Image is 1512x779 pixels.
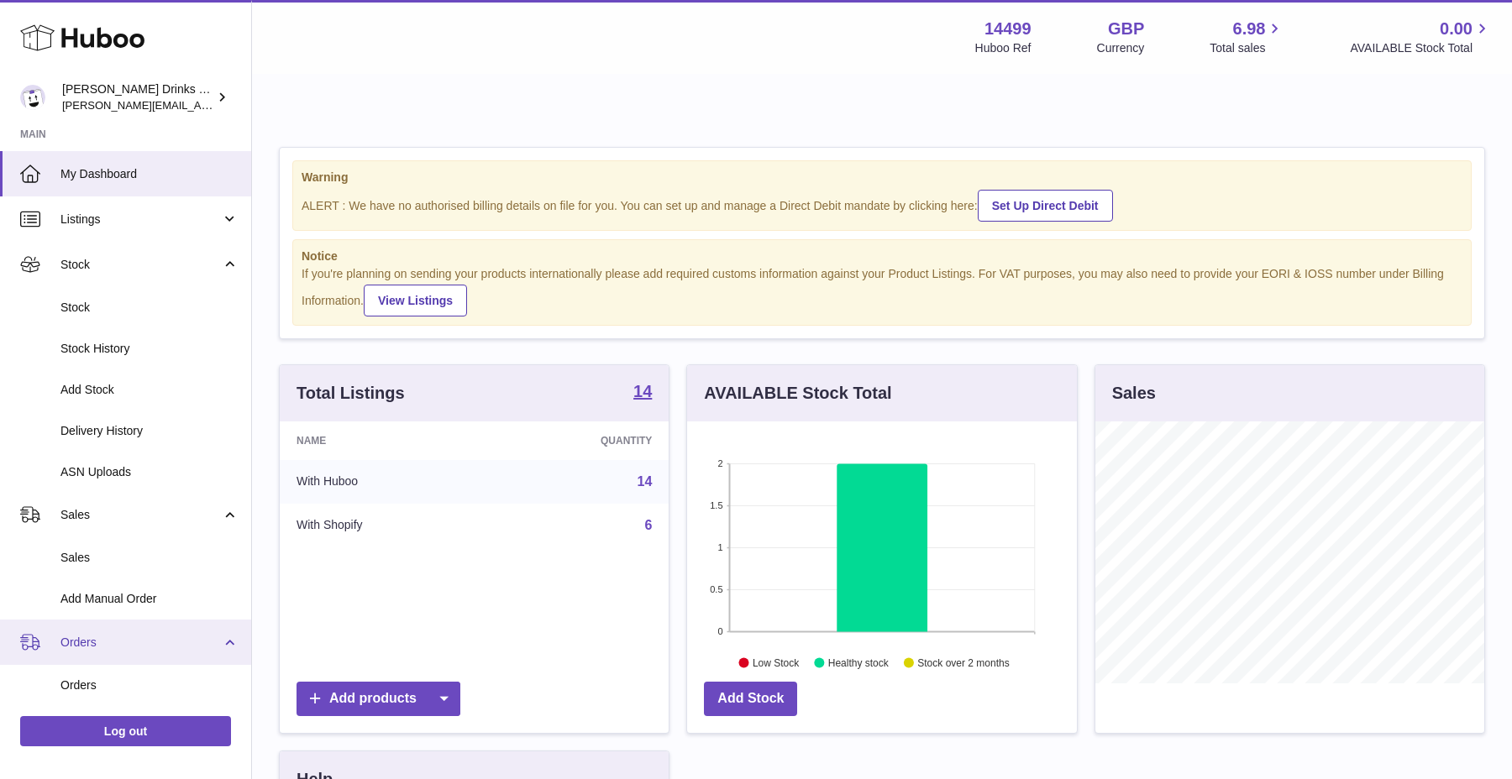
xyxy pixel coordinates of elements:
[1112,382,1156,405] h3: Sales
[828,656,890,668] text: Healthy stock
[1210,40,1284,56] span: Total sales
[711,584,723,594] text: 0.5
[633,383,652,400] strong: 14
[1210,18,1284,56] a: 6.98 Total sales
[60,591,239,607] span: Add Manual Order
[62,81,213,113] div: [PERSON_NAME] Drinks LTD (t/a Zooz)
[984,18,1032,40] strong: 14499
[60,464,239,480] span: ASN Uploads
[20,85,45,110] img: daniel@zoosdrinks.com
[60,166,239,182] span: My Dashboard
[704,382,891,405] h3: AVAILABLE Stock Total
[1350,18,1492,56] a: 0.00 AVAILABLE Stock Total
[718,542,723,552] text: 1
[302,248,1462,264] strong: Notice
[60,300,239,316] span: Stock
[1350,40,1492,56] span: AVAILABLE Stock Total
[975,40,1032,56] div: Huboo Ref
[704,682,797,716] a: Add Stock
[364,285,467,316] a: View Listings
[302,170,1462,186] strong: Warning
[60,507,221,523] span: Sales
[60,423,239,439] span: Delivery History
[60,212,221,227] span: Listings
[1108,18,1144,40] strong: GBP
[711,500,723,510] text: 1.5
[280,421,490,460] th: Name
[280,504,490,547] td: With Shopify
[753,656,800,668] text: Low Stock
[633,383,652,403] a: 14
[280,460,490,504] td: With Huboo
[60,677,239,693] span: Orders
[1097,40,1145,56] div: Currency
[638,474,653,489] a: 14
[297,682,460,716] a: Add products
[62,98,337,112] span: [PERSON_NAME][EMAIL_ADDRESS][DOMAIN_NAME]
[644,518,652,532] a: 6
[302,266,1462,316] div: If you're planning on sending your products internationally please add required customs informati...
[490,421,669,460] th: Quantity
[60,550,239,566] span: Sales
[60,341,239,357] span: Stock History
[718,458,723,468] text: 2
[60,635,221,651] span: Orders
[297,382,405,405] h3: Total Listings
[1233,18,1266,40] span: 6.98
[1440,18,1473,40] span: 0.00
[60,257,221,273] span: Stock
[20,716,231,746] a: Log out
[978,190,1113,222] a: Set Up Direct Debit
[302,187,1462,222] div: ALERT : We have no authorised billing details on file for you. You can set up and manage a Direct...
[718,626,723,636] text: 0
[918,656,1010,668] text: Stock over 2 months
[60,382,239,398] span: Add Stock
